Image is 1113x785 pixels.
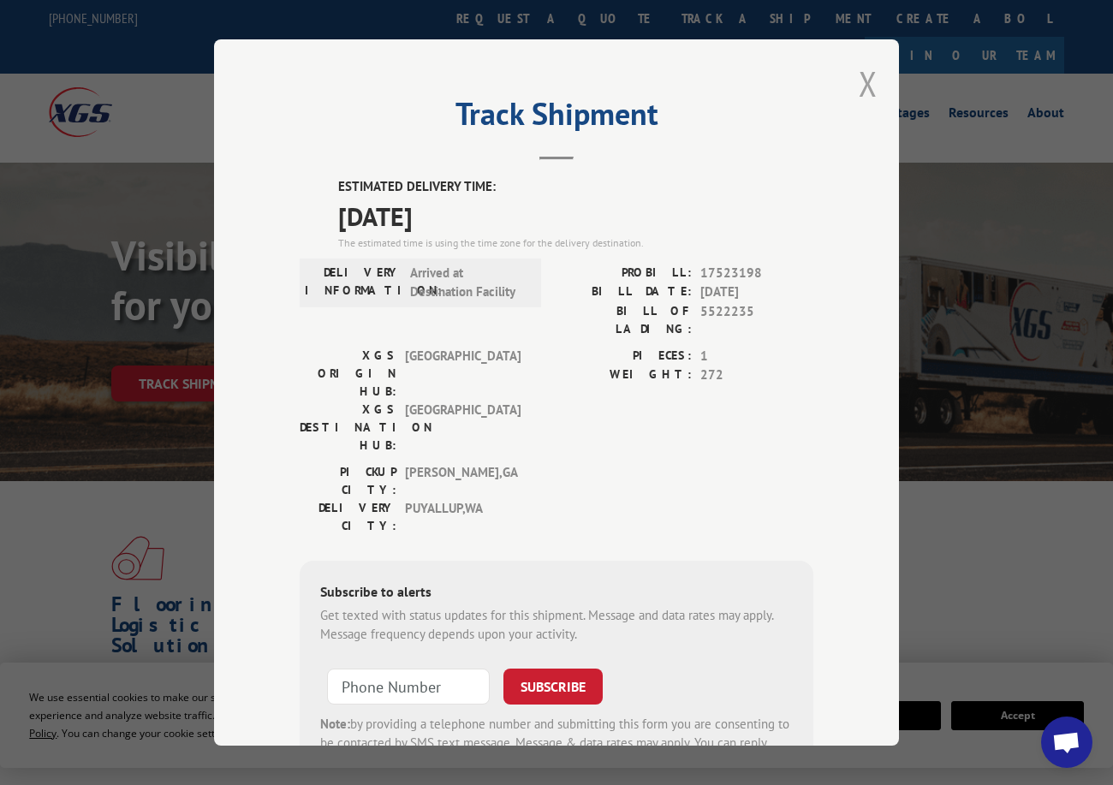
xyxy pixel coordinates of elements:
div: Get texted with status updates for this shipment. Message and data rates may apply. Message frequ... [320,605,793,644]
label: DELIVERY INFORMATION: [305,263,402,301]
span: 1 [700,346,813,366]
label: WEIGHT: [556,366,692,385]
label: XGS DESTINATION HUB: [300,400,396,454]
input: Phone Number [327,668,490,704]
button: Close modal [859,61,878,106]
span: Arrived at Destination Facility [410,263,526,301]
div: The estimated time is using the time zone for the delivery destination. [338,235,813,250]
label: ESTIMATED DELIVERY TIME: [338,177,813,197]
span: 17523198 [700,263,813,282]
span: [DATE] [338,196,813,235]
span: [GEOGRAPHIC_DATA] [405,346,521,400]
div: Subscribe to alerts [320,580,793,605]
label: XGS ORIGIN HUB: [300,346,396,400]
div: Open chat [1041,717,1092,768]
strong: Note: [320,715,350,731]
span: [GEOGRAPHIC_DATA] [405,400,521,454]
button: SUBSCRIBE [503,668,603,704]
label: PIECES: [556,346,692,366]
span: 5522235 [700,301,813,337]
span: PUYALLUP , WA [405,498,521,534]
label: BILL OF LADING: [556,301,692,337]
span: [DATE] [700,282,813,302]
label: DELIVERY CITY: [300,498,396,534]
label: PICKUP CITY: [300,462,396,498]
div: by providing a telephone number and submitting this form you are consenting to be contacted by SM... [320,714,793,772]
span: 272 [700,366,813,385]
label: PROBILL: [556,263,692,282]
h2: Track Shipment [300,102,813,134]
span: [PERSON_NAME] , GA [405,462,521,498]
label: BILL DATE: [556,282,692,302]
